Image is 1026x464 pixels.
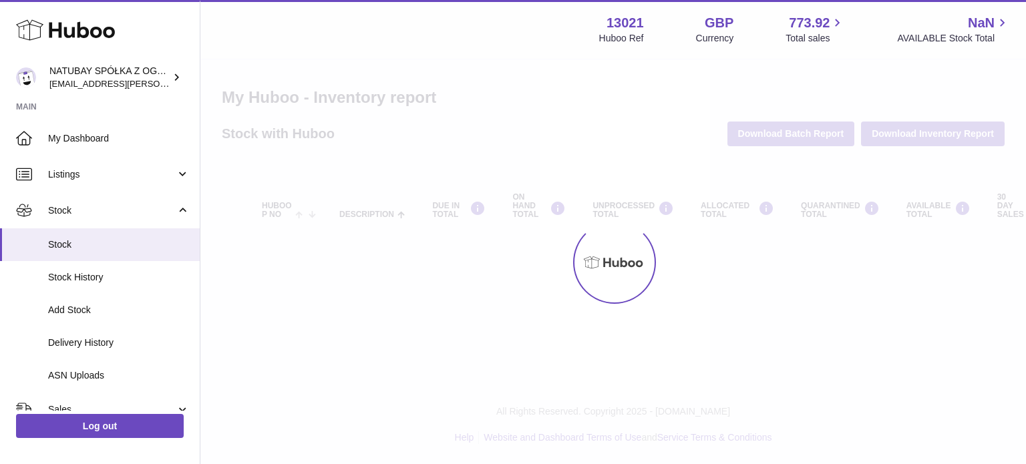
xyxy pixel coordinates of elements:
span: ASN Uploads [48,369,190,382]
span: AVAILABLE Stock Total [897,32,1010,45]
span: Delivery History [48,336,190,349]
img: kacper.antkowski@natubay.pl [16,67,36,87]
span: Add Stock [48,304,190,316]
span: Sales [48,403,176,416]
span: Stock [48,204,176,217]
span: 773.92 [789,14,830,32]
div: Currency [696,32,734,45]
a: 773.92 Total sales [786,14,845,45]
span: Stock History [48,271,190,284]
strong: GBP [705,14,733,32]
strong: 13021 [607,14,644,32]
span: Listings [48,168,176,181]
span: NaN [968,14,995,32]
a: NaN AVAILABLE Stock Total [897,14,1010,45]
span: Stock [48,238,190,251]
div: NATUBAY SPÓŁKA Z OGRANICZONĄ ODPOWIEDZIALNOŚCIĄ [49,65,170,90]
div: Huboo Ref [599,32,644,45]
span: [EMAIL_ADDRESS][PERSON_NAME][DOMAIN_NAME] [49,78,268,89]
a: Log out [16,414,184,438]
span: Total sales [786,32,845,45]
span: My Dashboard [48,132,190,145]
